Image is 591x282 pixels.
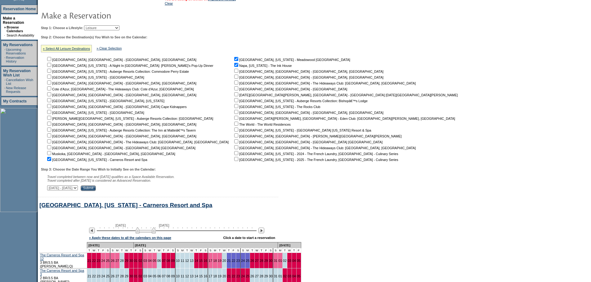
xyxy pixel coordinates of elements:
[97,259,101,262] a: 23
[153,274,156,278] a: 05
[46,76,144,79] nobr: [GEOGRAPHIC_DATA], [US_STATE] - [GEOGRAPHIC_DATA]
[233,70,383,73] nobr: [GEOGRAPHIC_DATA], [GEOGRAPHIC_DATA] - [GEOGRAPHIC_DATA], [GEOGRAPHIC_DATA]
[218,274,222,278] a: 19
[195,274,198,278] a: 14
[3,69,31,77] a: My Reservation Wish List
[297,248,301,253] td: F
[3,16,24,25] a: Make a Reservation
[218,259,222,262] a: 19
[166,248,171,253] td: F
[297,259,301,262] a: 05
[46,134,196,138] nobr: [GEOGRAPHIC_DATA], [GEOGRAPHIC_DATA] - [GEOGRAPHIC_DATA], [GEOGRAPHIC_DATA]
[115,259,119,262] a: 27
[162,259,166,262] a: 07
[129,274,133,278] a: 30
[92,274,96,278] a: 22
[208,259,212,262] a: 17
[273,248,278,253] td: S
[162,274,166,278] a: 07
[269,248,274,253] td: S
[96,46,122,50] a: » Clear Selection
[89,228,95,233] img: Previous
[125,259,128,262] a: 29
[46,81,196,85] nobr: [GEOGRAPHIC_DATA], [GEOGRAPHIC_DATA] - [GEOGRAPHIC_DATA], [GEOGRAPHIC_DATA]
[264,259,268,262] a: 29
[138,274,142,278] a: 02
[105,248,110,253] td: S
[41,35,147,39] b: Step 2: Choose the Destination(s) You Wish to See on the Calendar:
[292,248,297,253] td: T
[101,248,106,253] td: F
[157,259,161,262] a: 06
[134,242,278,248] td: [DATE]
[6,48,26,55] a: Upcoming Reservations
[233,128,371,132] nobr: [GEOGRAPHIC_DATA], [US_STATE] - [GEOGRAPHIC_DATA] [US_STATE] Resort & Spa
[283,248,287,253] td: T
[46,93,196,97] nobr: [GEOGRAPHIC_DATA], [GEOGRAPHIC_DATA] - [GEOGRAPHIC_DATA], [GEOGRAPHIC_DATA]
[110,248,115,253] td: S
[106,259,110,262] a: 25
[115,248,120,253] td: M
[190,259,194,262] a: 13
[159,223,169,227] span: [DATE]
[246,259,249,262] a: 25
[134,259,138,262] a: 01
[278,248,283,253] td: M
[233,111,383,115] nobr: [GEOGRAPHIC_DATA], [GEOGRAPHIC_DATA] - [GEOGRAPHIC_DATA], [GEOGRAPHIC_DATA]
[255,274,259,278] a: 27
[180,248,185,253] td: M
[46,58,196,62] nobr: [GEOGRAPHIC_DATA], [GEOGRAPHIC_DATA] - [GEOGRAPHIC_DATA], [GEOGRAPHIC_DATA]
[199,259,203,262] a: 15
[125,274,128,278] a: 29
[233,99,368,103] nobr: [GEOGRAPHIC_DATA], [US_STATE] - Auberge Resorts Collection: Bishopâ€™s Lodge
[236,274,240,278] a: 23
[288,259,291,262] a: 03
[6,78,33,85] a: Cancellation Wish List
[81,185,96,191] input: Submit
[222,259,226,262] a: 20
[231,248,236,253] td: F
[213,274,217,278] a: 18
[292,274,296,278] a: 04
[233,134,401,138] nobr: [GEOGRAPHIC_DATA], [GEOGRAPHIC_DATA] - [PERSON_NAME][GEOGRAPHIC_DATA][PERSON_NAME]
[46,105,186,109] nobr: [GEOGRAPHIC_DATA], [GEOGRAPHIC_DATA] - [GEOGRAPHIC_DATA] Cape Kidnappers
[143,248,148,253] td: S
[217,248,222,253] td: T
[46,117,213,120] nobr: [PERSON_NAME][GEOGRAPHIC_DATA], [US_STATE] - Auberge Resorts Collection: [GEOGRAPHIC_DATA]
[204,259,207,262] a: 16
[143,274,147,278] a: 03
[143,259,147,262] a: 03
[87,248,92,253] td: T
[120,259,124,262] a: 28
[115,223,126,227] span: [DATE]
[46,146,195,150] nobr: [GEOGRAPHIC_DATA], [GEOGRAPHIC_DATA] - [GEOGRAPHIC_DATA] [GEOGRAPHIC_DATA]
[278,259,282,262] a: 01
[233,81,416,85] nobr: [GEOGRAPHIC_DATA], [GEOGRAPHIC_DATA] - The Hideaways Club: [GEOGRAPHIC_DATA], [GEOGRAPHIC_DATA]
[157,248,162,253] td: W
[152,248,157,253] td: T
[250,274,254,278] a: 26
[3,43,33,47] a: My Reservations
[40,269,84,276] a: The Carneros Resort and Spa 3
[4,48,5,55] td: ·
[4,86,5,93] td: ·
[46,70,189,73] nobr: [GEOGRAPHIC_DATA], [US_STATE] - Auberge Resorts Collection: Commodore Perry Estate
[232,259,235,262] a: 22
[111,259,114,262] a: 26
[39,202,212,208] a: [GEOGRAPHIC_DATA], [US_STATE] - Carneros Resort and Spa
[222,248,227,253] td: W
[162,248,166,253] td: T
[283,259,287,262] a: 02
[233,105,320,109] nobr: [GEOGRAPHIC_DATA], [US_STATE] - The Rocks Club
[190,248,194,253] td: W
[223,236,275,240] div: Click a date to start a reservation
[241,248,245,253] td: S
[134,248,138,253] td: F
[111,274,114,278] a: 26
[46,123,196,126] nobr: [GEOGRAPHIC_DATA], [GEOGRAPHIC_DATA] - [GEOGRAPHIC_DATA], [GEOGRAPHIC_DATA]
[274,259,277,262] a: 31
[92,259,96,262] a: 22
[190,274,194,278] a: 13
[199,248,204,253] td: F
[41,167,156,171] b: Step 3: Choose the Date Range You Wish to Initially See on the Calendar:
